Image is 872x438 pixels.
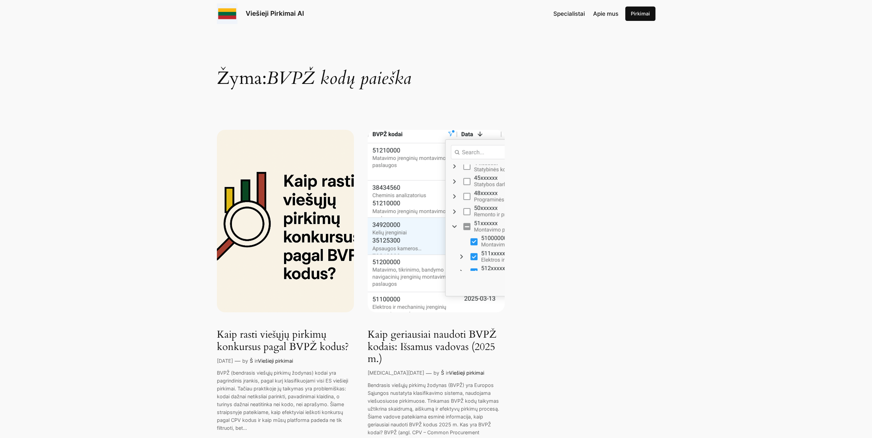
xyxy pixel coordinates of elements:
img: Kaip rasti viešųjų pirkimų konkursus pagal BVPŽ kodus? [217,130,354,312]
span: in [446,370,449,376]
img: Kaip geriausiai naudoti BVPŽ kodais: Išsamus vadovas (2025 m.) [368,130,505,312]
p: — [426,369,432,378]
a: Apie mus [593,9,618,18]
span: Specialistai [553,10,585,17]
p: BVPŽ (bendrasis viešųjų pirkimų žodynas) kodai yra pagrindinis įrankis, pagal kurį klasifikuojami... [217,369,354,432]
img: Viešieji pirkimai logo [217,3,237,24]
nav: Navigation [553,9,618,18]
h1: Žyma: [217,34,655,87]
a: Š [250,358,253,364]
a: Viešieji pirkimai [449,370,484,376]
span: in [255,358,258,364]
span: Apie mus [593,10,618,17]
a: Viešieji Pirkimai AI [246,9,304,17]
a: Pirkimai [625,7,655,21]
a: [MEDICAL_DATA][DATE] [368,370,424,376]
a: Kaip rasti viešųjų pirkimų konkursus pagal BVPŽ kodus? [217,329,354,353]
a: Š [441,370,444,376]
p: by [433,369,439,377]
a: Kaip geriausiai naudoti BVPŽ kodais: Išsamus vadovas (2025 m.) [368,329,505,365]
p: by [242,357,248,365]
span: BVPŽ kodų paieška [267,66,411,90]
p: — [235,356,241,365]
a: Specialistai [553,9,585,18]
a: Viešieji pirkimai [258,358,293,364]
a: [DATE] [217,358,233,364]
